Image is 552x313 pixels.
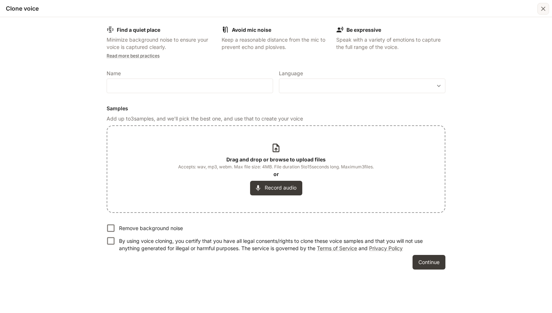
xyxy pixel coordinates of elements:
[6,4,39,12] h5: Clone voice
[279,71,303,76] p: Language
[413,255,445,270] button: Continue
[336,36,445,51] p: Speak with a variety of emotions to capture the full range of the voice.
[273,171,279,177] b: or
[222,36,331,51] p: Keep a reasonable distance from the mic to prevent echo and plosives.
[279,82,445,89] div: ​
[226,156,326,163] b: Drag and drop or browse to upload files
[346,27,381,33] b: Be expressive
[369,245,403,251] a: Privacy Policy
[119,237,440,252] p: By using voice cloning, you certify that you have all legal consents/rights to clone these voice ...
[107,115,445,122] p: Add up to 3 samples, and we'll pick the best one, and use that to create your voice
[107,71,121,76] p: Name
[107,105,445,112] h6: Samples
[232,27,271,33] b: Avoid mic noise
[107,36,216,51] p: Minimize background noise to ensure your voice is captured clearly.
[119,225,183,232] p: Remove background noise
[317,245,357,251] a: Terms of Service
[250,181,302,195] button: Record audio
[117,27,160,33] b: Find a quiet place
[107,53,160,58] a: Read more best practices
[178,163,374,171] span: Accepts: wav, mp3, webm. Max file size: 4MB. File duration 5 to 15 seconds long. Maximum 3 files.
